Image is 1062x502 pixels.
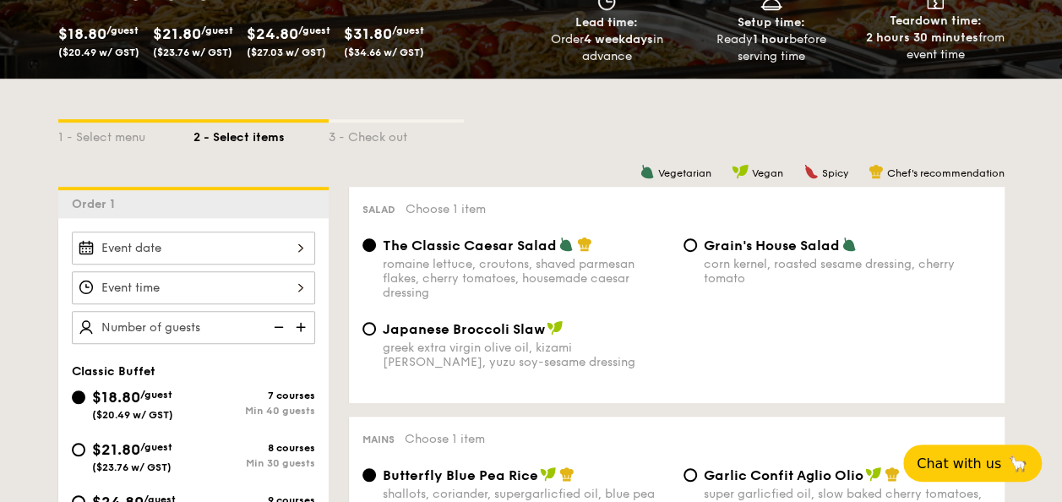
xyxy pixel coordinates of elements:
[72,271,315,304] input: Event time
[860,30,1011,63] div: from event time
[153,46,232,58] span: ($23.76 w/ GST)
[890,14,982,28] span: Teardown time:
[1008,454,1028,473] span: 🦙
[704,237,840,254] span: Grain's House Salad
[869,164,884,179] img: icon-chef-hat.a58ddaea.svg
[58,25,106,43] span: $18.80
[803,164,819,179] img: icon-spicy.37a8142b.svg
[193,123,329,146] div: 2 - Select items
[298,25,330,36] span: /guest
[72,364,155,379] span: Classic Buffet
[72,197,122,211] span: Order 1
[247,25,298,43] span: $24.80
[247,46,326,58] span: ($27.03 w/ GST)
[704,467,863,483] span: Garlic Confit Aglio Olio
[392,25,424,36] span: /guest
[72,390,85,404] input: $18.80/guest($20.49 w/ GST)7 coursesMin 40 guests
[753,32,789,46] strong: 1 hour
[92,461,172,473] span: ($23.76 w/ GST)
[362,434,395,445] span: Mains
[329,123,464,146] div: 3 - Check out
[193,390,315,401] div: 7 courses
[885,467,900,482] img: icon-chef-hat.a58ddaea.svg
[383,257,670,300] div: romaine lettuce, croutons, shaved parmesan flakes, cherry tomatoes, housemade caesar dressing
[406,202,486,216] span: Choose 1 item
[72,443,85,456] input: $21.80/guest($23.76 w/ GST)8 coursesMin 30 guests
[558,237,574,252] img: icon-vegetarian.fe4039eb.svg
[72,232,315,265] input: Event date
[683,468,697,482] input: Garlic Confit Aglio Oliosuper garlicfied oil, slow baked cherry tomatoes, garden fresh thyme
[732,164,749,179] img: icon-vegan.f8ff3823.svg
[290,311,315,343] img: icon-add.58712e84.svg
[193,405,315,417] div: Min 40 guests
[264,311,290,343] img: icon-reduce.1d2dbef1.svg
[344,25,392,43] span: $31.80
[540,467,557,482] img: icon-vegan.f8ff3823.svg
[106,25,139,36] span: /guest
[140,441,172,453] span: /guest
[695,31,847,65] div: Ready before serving time
[344,46,424,58] span: ($34.66 w/ GST)
[362,322,376,336] input: Japanese Broccoli Slawgreek extra virgin olive oil, kizami [PERSON_NAME], yuzu soy-sesame dressing
[738,15,805,30] span: Setup time:
[362,204,395,216] span: Salad
[865,467,882,482] img: icon-vegan.f8ff3823.svg
[201,25,233,36] span: /guest
[92,388,140,407] span: $18.80
[405,432,485,446] span: Choose 1 item
[153,25,201,43] span: $21.80
[92,440,140,459] span: $21.80
[917,456,1001,472] span: Chat with us
[383,467,538,483] span: Butterfly Blue Pea Rice
[193,457,315,469] div: Min 30 guests
[752,167,783,179] span: Vegan
[866,30,978,45] strong: 2 hours 30 minutes
[383,341,670,369] div: greek extra virgin olive oil, kizami [PERSON_NAME], yuzu soy-sesame dressing
[72,311,315,344] input: Number of guests
[383,237,557,254] span: The Classic Caesar Salad
[531,31,683,65] div: Order in advance
[58,123,193,146] div: 1 - Select menu
[140,389,172,401] span: /guest
[383,321,545,337] span: Japanese Broccoli Slaw
[58,46,139,58] span: ($20.49 w/ GST)
[559,467,575,482] img: icon-chef-hat.a58ddaea.svg
[683,238,697,252] input: Grain's House Saladcorn kernel, roasted sesame dressing, cherry tomato
[193,442,315,454] div: 8 courses
[822,167,848,179] span: Spicy
[92,409,173,421] span: ($20.49 w/ GST)
[903,445,1042,482] button: Chat with us🦙
[362,468,376,482] input: Butterfly Blue Pea Riceshallots, coriander, supergarlicfied oil, blue pea flower
[577,237,592,252] img: icon-chef-hat.a58ddaea.svg
[704,257,991,286] div: corn kernel, roasted sesame dressing, cherry tomato
[887,167,1005,179] span: Chef's recommendation
[575,15,638,30] span: Lead time:
[658,167,711,179] span: Vegetarian
[640,164,655,179] img: icon-vegetarian.fe4039eb.svg
[547,320,564,336] img: icon-vegan.f8ff3823.svg
[841,237,857,252] img: icon-vegetarian.fe4039eb.svg
[583,32,652,46] strong: 4 weekdays
[362,238,376,252] input: The Classic Caesar Saladromaine lettuce, croutons, shaved parmesan flakes, cherry tomatoes, house...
